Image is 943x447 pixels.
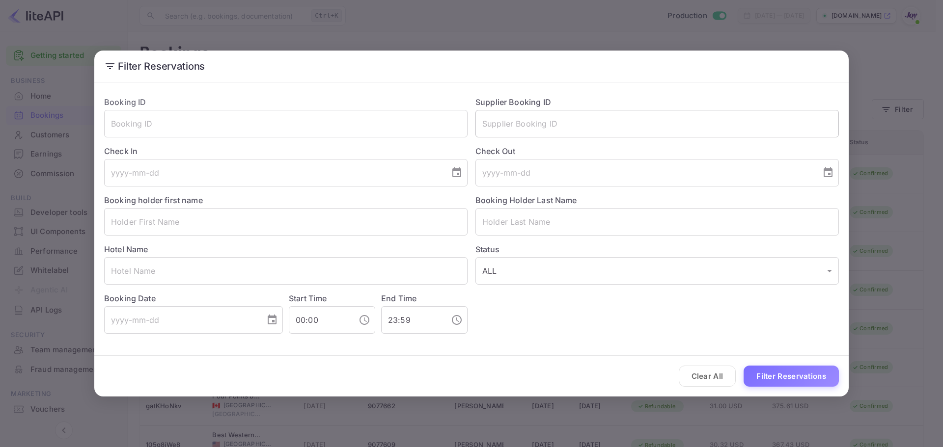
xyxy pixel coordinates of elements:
[381,293,416,303] label: End Time
[104,244,148,254] label: Hotel Name
[475,97,551,107] label: Supplier Booking ID
[104,195,203,205] label: Booking holder first name
[289,306,351,334] input: hh:mm
[475,110,839,137] input: Supplier Booking ID
[818,163,838,183] button: Choose date
[104,306,258,334] input: yyyy-mm-dd
[475,208,839,236] input: Holder Last Name
[475,159,814,186] input: yyyy-mm-dd
[355,310,374,330] button: Choose time, selected time is 12:00 AM
[104,159,443,186] input: yyyy-mm-dd
[381,306,443,334] input: hh:mm
[679,366,736,387] button: Clear All
[104,257,468,285] input: Hotel Name
[262,310,282,330] button: Choose date
[475,195,577,205] label: Booking Holder Last Name
[104,208,468,236] input: Holder First Name
[104,97,146,107] label: Booking ID
[744,366,839,387] button: Filter Reservations
[475,257,839,285] div: ALL
[104,145,468,157] label: Check In
[475,243,839,255] label: Status
[104,110,468,137] input: Booking ID
[104,292,283,304] label: Booking Date
[94,51,849,82] h2: Filter Reservations
[289,293,327,303] label: Start Time
[475,145,839,157] label: Check Out
[447,163,467,183] button: Choose date
[447,310,467,330] button: Choose time, selected time is 11:59 PM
